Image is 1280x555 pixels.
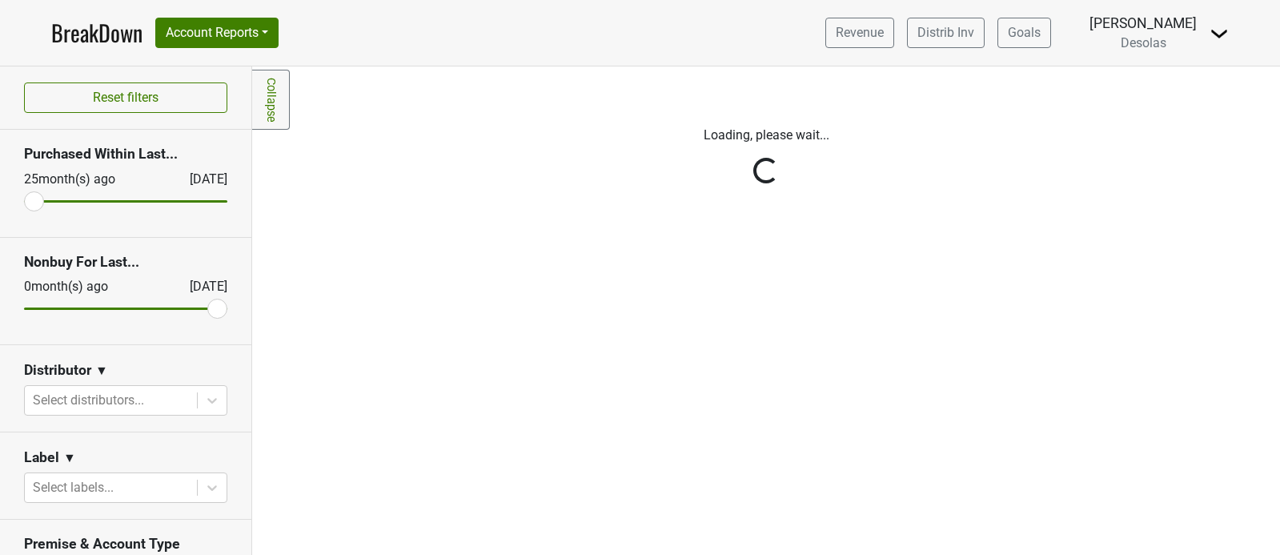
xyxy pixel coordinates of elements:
[322,126,1210,145] p: Loading, please wait...
[155,18,279,48] button: Account Reports
[1089,13,1197,34] div: [PERSON_NAME]
[1210,24,1229,43] img: Dropdown Menu
[825,18,894,48] a: Revenue
[51,16,142,50] a: BreakDown
[907,18,985,48] a: Distrib Inv
[252,70,290,130] a: Collapse
[1121,35,1166,50] span: Desolas
[997,18,1051,48] a: Goals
